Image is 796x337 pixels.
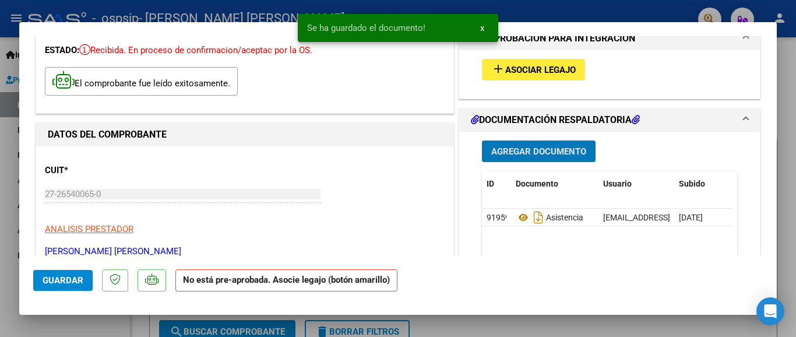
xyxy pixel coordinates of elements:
[482,141,596,162] button: Agregar Documento
[175,269,397,292] strong: No está pre-aprobada. Asocie legajo (botón amarillo)
[471,113,640,127] h1: DOCUMENTACIÓN RESPALDATORIA
[674,171,732,196] datatable-header-cell: Subido
[516,213,583,222] span: Asistencia
[679,213,703,222] span: [DATE]
[603,179,632,188] span: Usuario
[43,275,83,286] span: Guardar
[459,108,760,132] mat-expansion-panel-header: DOCUMENTACIÓN RESPALDATORIA
[471,31,635,45] h1: PREAPROBACIÓN PARA INTEGRACION
[45,224,133,234] span: ANALISIS PRESTADOR
[756,297,784,325] div: Open Intercom Messenger
[516,179,558,188] span: Documento
[491,146,586,157] span: Agregar Documento
[45,67,238,96] p: El comprobante fue leído exitosamente.
[487,213,510,222] span: 91959
[482,59,585,80] button: Asociar Legajo
[487,179,494,188] span: ID
[679,179,705,188] span: Subido
[505,65,576,75] span: Asociar Legajo
[531,208,546,227] i: Descargar documento
[511,171,598,196] datatable-header-cell: Documento
[45,45,79,55] span: ESTADO:
[480,23,484,33] span: x
[491,62,505,76] mat-icon: add
[598,171,674,196] datatable-header-cell: Usuario
[307,22,425,34] span: Se ha guardado el documento!
[471,17,494,38] button: x
[459,27,760,50] mat-expansion-panel-header: PREAPROBACIÓN PARA INTEGRACION
[79,45,312,55] span: Recibida. En proceso de confirmacion/aceptac por la OS.
[482,171,511,196] datatable-header-cell: ID
[48,129,167,140] strong: DATOS DEL COMPROBANTE
[45,164,165,177] p: CUIT
[459,50,760,99] div: PREAPROBACIÓN PARA INTEGRACION
[33,270,93,291] button: Guardar
[45,245,445,258] p: [PERSON_NAME] [PERSON_NAME]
